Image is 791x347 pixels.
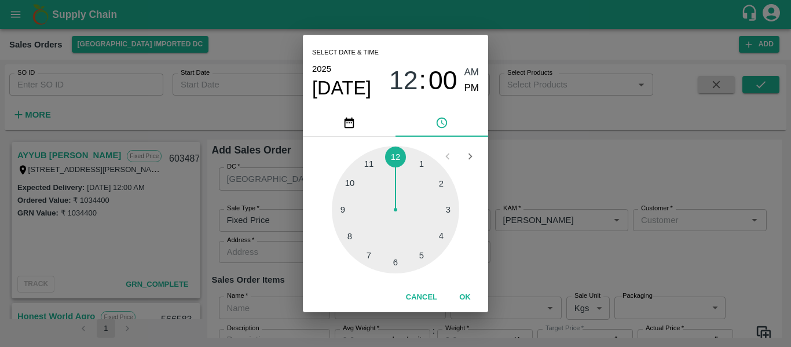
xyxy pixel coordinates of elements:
button: pick date [303,109,395,137]
button: PM [464,81,479,96]
button: Open next view [459,145,481,167]
button: Cancel [401,287,442,308]
span: Select date & time [312,44,379,61]
button: 00 [429,65,457,96]
button: 12 [389,65,418,96]
span: : [419,65,426,96]
button: AM [464,65,479,81]
button: 2025 [312,61,331,76]
button: OK [446,287,484,308]
button: pick time [395,109,488,137]
button: [DATE] [312,76,371,100]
